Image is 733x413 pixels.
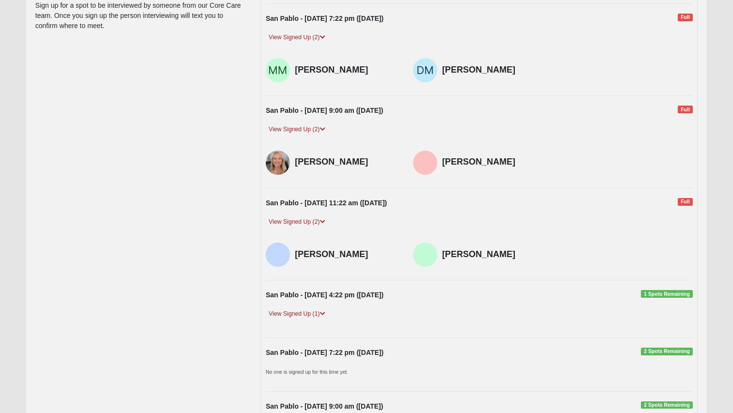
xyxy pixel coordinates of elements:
[266,58,290,82] img: Marianela Martinez
[266,309,328,319] a: View Signed Up (1)
[442,65,546,76] h4: [PERSON_NAME]
[295,249,398,260] h4: [PERSON_NAME]
[266,151,290,175] img: Mary Hartley
[442,249,546,260] h4: [PERSON_NAME]
[678,14,693,21] span: Full
[266,349,383,356] strong: San Pablo - [DATE] 7:22 pm ([DATE])
[266,107,383,114] strong: San Pablo - [DATE] 9:00 am ([DATE])
[266,243,290,267] img: Charlene Tinnesz
[413,58,437,82] img: David Martinez
[266,402,383,410] strong: San Pablo - [DATE] 9:00 am ([DATE])
[266,217,328,227] a: View Signed Up (2)
[266,199,387,207] strong: San Pablo - [DATE] 11:22 am ([DATE])
[266,32,328,43] a: View Signed Up (2)
[678,106,693,113] span: Full
[266,369,348,375] small: No one is signed up for this time yet.
[295,65,398,76] h4: [PERSON_NAME]
[266,124,328,135] a: View Signed Up (2)
[413,243,437,267] img: Danielle Ramirez
[641,401,693,409] span: 2 Spots Remaining
[641,348,693,355] span: 2 Spots Remaining
[641,290,693,298] span: 1 Spots Remaining
[35,0,246,31] p: Sign up for a spot to be interviewed by someone from our Core Care team. Once you sign up the per...
[442,157,546,168] h4: [PERSON_NAME]
[266,291,383,299] strong: San Pablo - [DATE] 4:22 pm ([DATE])
[678,198,693,206] span: Full
[295,157,398,168] h4: [PERSON_NAME]
[266,15,383,22] strong: San Pablo - [DATE] 7:22 pm ([DATE])
[413,151,437,175] img: Kayla Zeppieri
